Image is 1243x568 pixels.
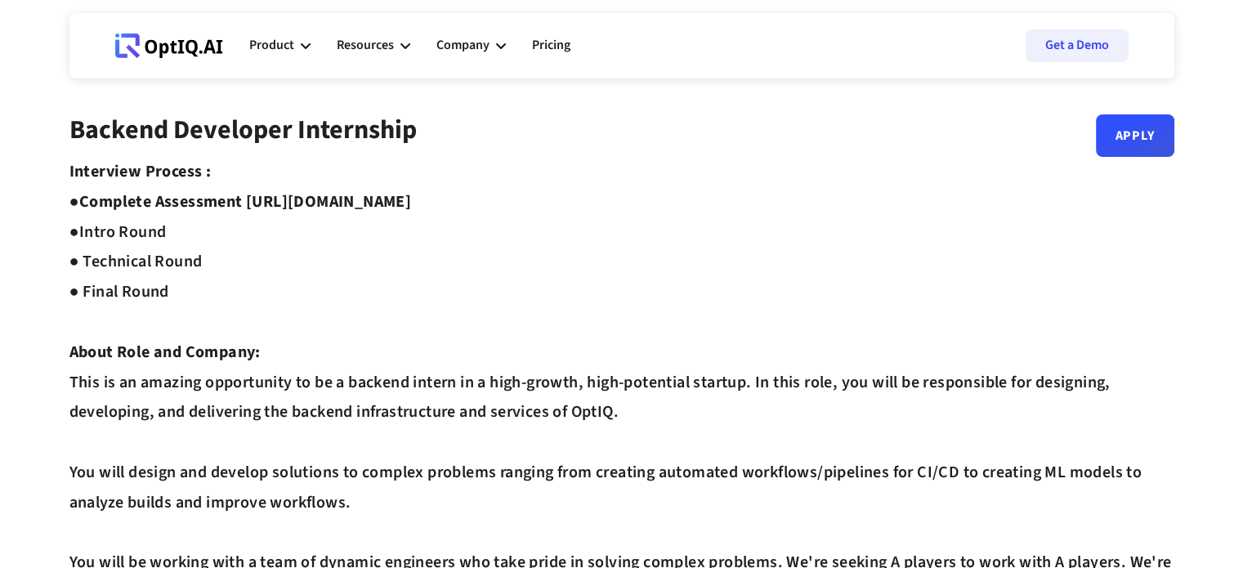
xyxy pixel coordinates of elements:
[69,111,417,149] strong: Backend Developer Internship
[1096,114,1174,157] a: Apply
[337,21,410,70] div: Resources
[69,160,212,183] strong: Interview Process :
[249,34,294,56] div: Product
[115,21,223,70] a: Webflow Homepage
[436,21,506,70] div: Company
[436,34,490,56] div: Company
[532,21,570,70] a: Pricing
[115,57,116,58] div: Webflow Homepage
[69,190,412,244] strong: Complete Assessment [URL][DOMAIN_NAME] ●
[69,341,261,364] strong: About Role and Company:
[249,21,311,70] div: Product
[337,34,394,56] div: Resources
[1026,29,1129,62] a: Get a Demo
